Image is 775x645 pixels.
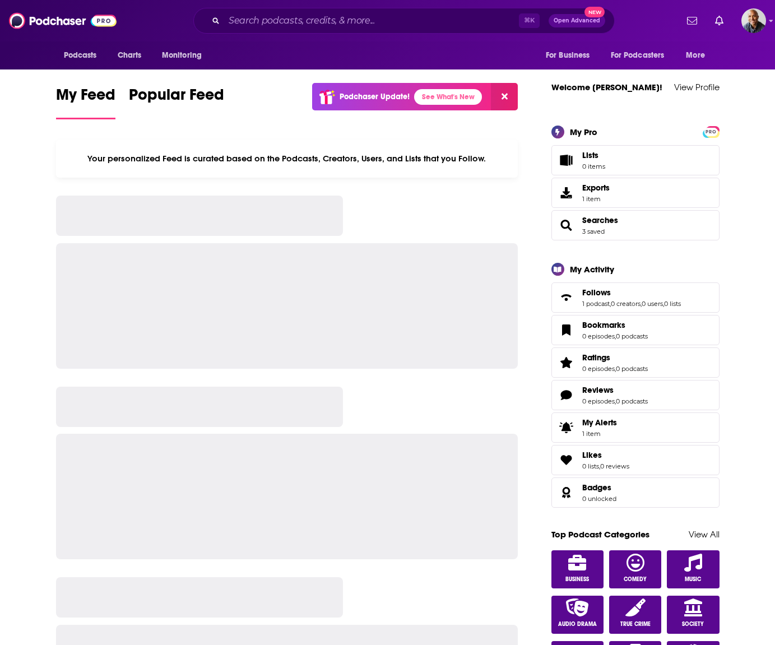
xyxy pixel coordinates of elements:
a: View All [689,529,720,540]
span: Reviews [582,385,614,395]
a: Comedy [609,550,662,588]
span: Audio Drama [558,621,597,628]
a: Reviews [582,385,648,395]
span: Business [565,576,589,583]
a: Society [667,596,720,634]
a: My Feed [56,85,115,119]
span: , [615,397,616,405]
a: Follows [582,287,681,298]
button: Open AdvancedNew [549,14,605,27]
img: User Profile [741,8,766,33]
a: 0 podcasts [616,397,648,405]
button: Show profile menu [741,8,766,33]
span: Searches [551,210,720,240]
a: Charts [110,45,148,66]
a: Likes [582,450,629,460]
a: Bookmarks [555,322,578,338]
span: My Alerts [582,417,617,428]
a: Searches [555,217,578,233]
a: 1 podcast [582,300,610,308]
span: Likes [582,450,602,460]
a: My Alerts [551,412,720,443]
button: open menu [538,45,604,66]
a: 0 lists [582,462,599,470]
a: Welcome [PERSON_NAME]! [551,82,662,92]
a: Top Podcast Categories [551,529,649,540]
span: My Feed [56,85,115,111]
a: 0 users [642,300,663,308]
span: Society [682,621,704,628]
a: 0 unlocked [582,495,616,503]
a: 0 podcasts [616,332,648,340]
span: More [686,48,705,63]
span: ⌘ K [519,13,540,28]
img: Podchaser - Follow, Share and Rate Podcasts [9,10,117,31]
span: Bookmarks [551,315,720,345]
p: Podchaser Update! [340,92,410,101]
span: Badges [551,477,720,508]
a: Business [551,550,604,588]
input: Search podcasts, credits, & more... [224,12,519,30]
span: Ratings [551,347,720,378]
span: Lists [582,150,605,160]
a: 0 episodes [582,332,615,340]
a: Reviews [555,387,578,403]
span: Likes [551,445,720,475]
span: PRO [704,128,718,136]
a: True Crime [609,596,662,634]
span: Open Advanced [554,18,600,24]
a: 0 podcasts [616,365,648,373]
div: My Activity [570,264,614,275]
a: Show notifications dropdown [683,11,702,30]
a: Show notifications dropdown [711,11,728,30]
a: 3 saved [582,228,605,235]
span: 1 item [582,430,617,438]
a: Popular Feed [129,85,224,119]
a: 0 episodes [582,397,615,405]
div: Your personalized Feed is curated based on the Podcasts, Creators, Users, and Lists that you Follow. [56,140,518,178]
span: , [599,462,600,470]
a: Likes [555,452,578,468]
a: Bookmarks [582,320,648,330]
a: Ratings [555,355,578,370]
a: Badges [582,482,616,493]
span: Follows [582,287,611,298]
a: 0 creators [611,300,641,308]
span: 1 item [582,195,610,203]
span: Follows [551,282,720,313]
button: open menu [678,45,719,66]
span: , [615,365,616,373]
span: Badges [582,482,611,493]
div: My Pro [570,127,597,137]
div: Search podcasts, credits, & more... [193,8,615,34]
span: Exports [555,185,578,201]
span: Searches [582,215,618,225]
span: Logged in as EricBarnett-SupportingCast [741,8,766,33]
span: New [584,7,605,17]
span: , [641,300,642,308]
a: PRO [704,127,718,135]
span: , [610,300,611,308]
a: Exports [551,178,720,208]
a: Audio Drama [551,596,604,634]
span: , [663,300,664,308]
span: Lists [582,150,598,160]
span: Popular Feed [129,85,224,111]
button: open menu [604,45,681,66]
a: See What's New [414,89,482,105]
span: True Crime [620,621,651,628]
span: Reviews [551,380,720,410]
span: Ratings [582,352,610,363]
a: Badges [555,485,578,500]
a: 0 reviews [600,462,629,470]
span: , [615,332,616,340]
span: For Podcasters [611,48,665,63]
button: open menu [154,45,216,66]
a: Follows [555,290,578,305]
span: For Business [546,48,590,63]
span: Exports [582,183,610,193]
a: Lists [551,145,720,175]
span: Lists [555,152,578,168]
